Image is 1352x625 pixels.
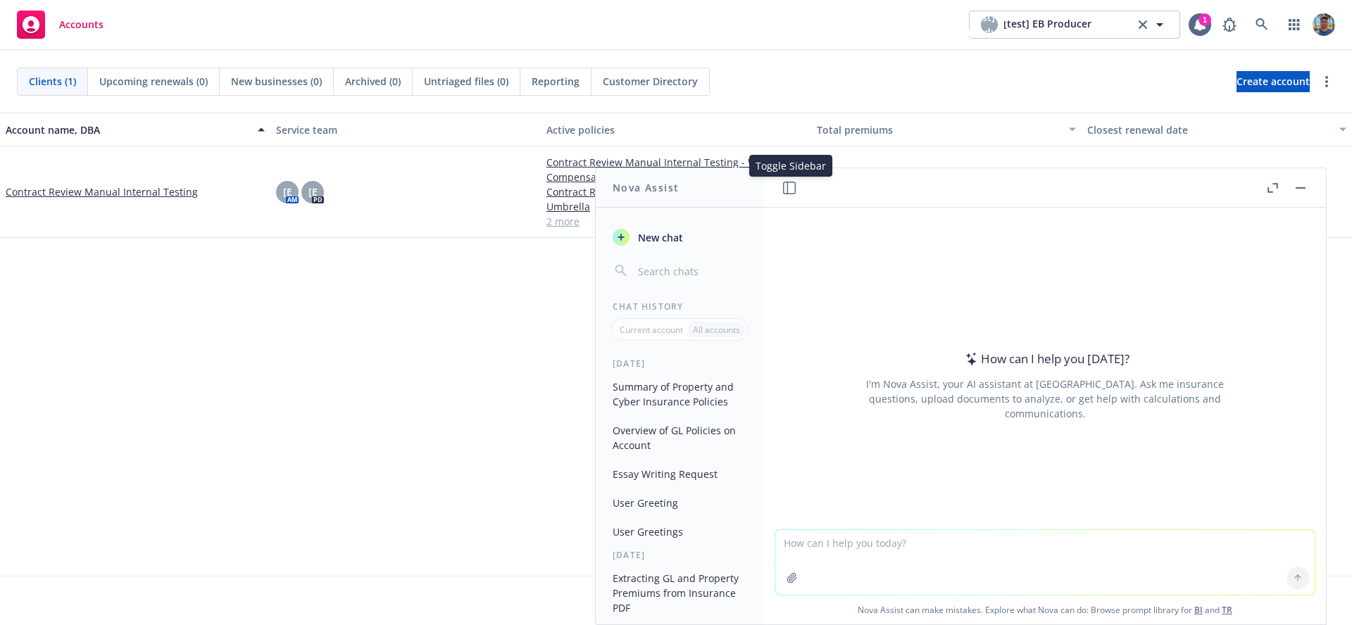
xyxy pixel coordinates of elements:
[1194,604,1203,616] a: BI
[1237,68,1310,95] span: Create account
[546,122,806,137] div: Active policies
[635,261,747,281] input: Search chats
[29,74,76,89] span: Clients (1)
[1313,13,1335,36] img: photo
[541,113,811,146] button: Active policies
[607,419,753,457] button: Overview of GL Policies on Account
[231,74,322,89] span: New businesses (0)
[99,74,208,89] span: Upcoming renewals (0)
[693,324,740,336] p: All accounts
[817,122,1060,137] div: Total premiums
[1248,11,1276,39] a: Search
[607,225,753,250] button: New chat
[596,549,764,561] div: [DATE]
[603,74,698,89] span: Customer Directory
[613,180,679,195] h1: Nova Assist
[1318,73,1335,90] a: more
[1087,122,1331,137] div: Closest renewal date
[1237,71,1310,92] a: Create account
[546,155,806,184] a: Contract Review Manual Internal Testing - Workers' Compensation
[59,19,104,30] span: Accounts
[749,155,832,177] div: Toggle Sidebar
[11,5,109,44] a: Accounts
[968,10,1012,39] span: [test] EB Producer
[607,520,753,543] button: User Greetings
[1215,11,1244,39] a: Report a Bug
[596,301,764,312] div: Chat History
[1003,16,1091,33] span: [test] EB Producer
[607,491,753,514] button: User Greeting
[1134,16,1151,33] a: clear selection
[607,375,753,413] button: Summary of Property and Cyber Insurance Policies
[6,184,198,199] a: Contract Review Manual Internal Testing
[847,377,1243,421] div: I'm Nova Assist, your AI assistant at [GEOGRAPHIC_DATA]. Ask me insurance questions, upload docum...
[283,184,292,199] span: [E
[969,11,1180,39] button: [test] EB Producer[test] EB Producerclear selection
[635,230,683,245] span: New chat
[607,462,753,486] button: Essay Writing Request
[1222,604,1232,616] a: TR
[770,595,1320,624] span: Nova Assist can make mistakes. Explore what Nova can do: Browse prompt library for and
[607,567,753,619] button: Extracting GL and Property Premiums from Insurance PDF
[546,184,806,214] a: Contract Review Manual Internal Testing - Commercial Umbrella
[270,113,541,146] button: Service team
[276,122,535,137] div: Service team
[961,350,1129,368] div: How can I help you [DATE]?
[811,113,1082,146] button: Total premiums
[308,184,318,199] span: [E
[620,324,683,336] p: Current account
[546,214,806,229] a: 2 more
[1198,13,1211,26] div: 1
[1082,113,1352,146] button: Closest renewal date
[532,74,580,89] span: Reporting
[1280,11,1308,39] a: Switch app
[424,74,508,89] span: Untriaged files (0)
[596,358,764,370] div: [DATE]
[345,74,401,89] span: Archived (0)
[6,122,249,137] div: Account name, DBA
